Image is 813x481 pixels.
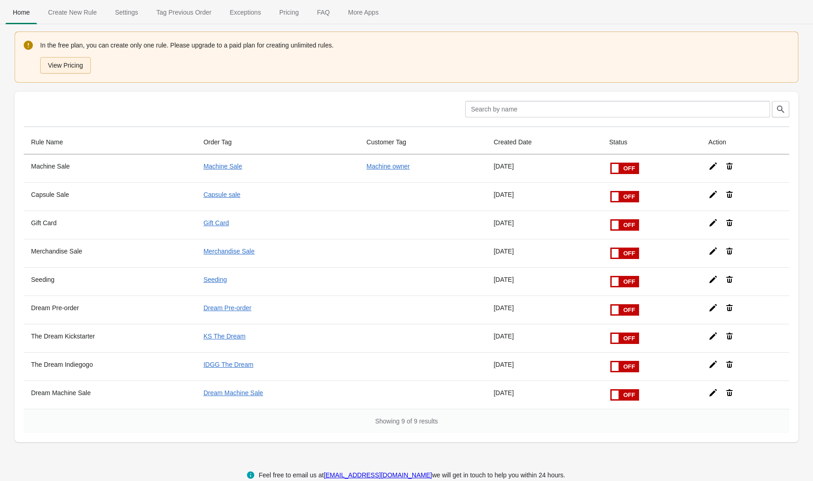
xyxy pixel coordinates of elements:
td: [DATE] [486,324,602,352]
input: Search by name [465,101,770,117]
button: Create_New_Rule [39,0,106,24]
td: [DATE] [486,154,602,182]
td: [DATE] [486,352,602,381]
span: Exceptions [222,4,268,21]
td: [DATE] [486,296,602,324]
th: The Dream Indiegogo [24,352,196,381]
td: [DATE] [486,381,602,409]
span: Tag Previous Order [149,4,219,21]
span: Home [5,4,37,21]
th: Dream Machine Sale [24,381,196,409]
span: Create New Rule [41,4,104,21]
span: More Apps [341,4,386,21]
th: Seeding [24,267,196,296]
button: Home [4,0,39,24]
div: In the free plan, you can create only one rule. Please upgrade to a paid plan for creating unlimi... [40,40,789,74]
a: [EMAIL_ADDRESS][DOMAIN_NAME] [324,471,432,479]
a: Gift Card [204,219,229,227]
th: Status [602,130,701,154]
td: [DATE] [486,211,602,239]
a: KS The Dream [204,333,246,340]
th: Capsule Sale [24,182,196,211]
a: Dream Machine Sale [204,389,263,396]
span: FAQ [309,4,337,21]
a: Merchandise Sale [204,248,255,255]
button: View Pricing [40,57,91,74]
a: Capsule sale [204,191,241,198]
td: [DATE] [486,182,602,211]
td: [DATE] [486,239,602,267]
a: Seeding [204,276,227,283]
th: Created Date [486,130,602,154]
a: Machine owner [367,163,410,170]
th: Dream Pre-order [24,296,196,324]
th: The Dream Kickstarter [24,324,196,352]
th: Rule Name [24,130,196,154]
span: Settings [108,4,146,21]
a: Dream Pre-order [204,304,252,312]
th: Order Tag [196,130,359,154]
div: Feel free to email us at we will get in touch to help you within 24 hours. [259,470,566,481]
span: Pricing [272,4,306,21]
th: Machine Sale [24,154,196,182]
th: Merchandise Sale [24,239,196,267]
td: [DATE] [486,267,602,296]
th: Gift Card [24,211,196,239]
th: Action [701,130,789,154]
a: Machine Sale [204,163,242,170]
button: Settings [106,0,147,24]
div: Showing 9 of 9 results [24,409,789,433]
th: Customer Tag [359,130,487,154]
a: IDGG The Dream [204,361,253,368]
